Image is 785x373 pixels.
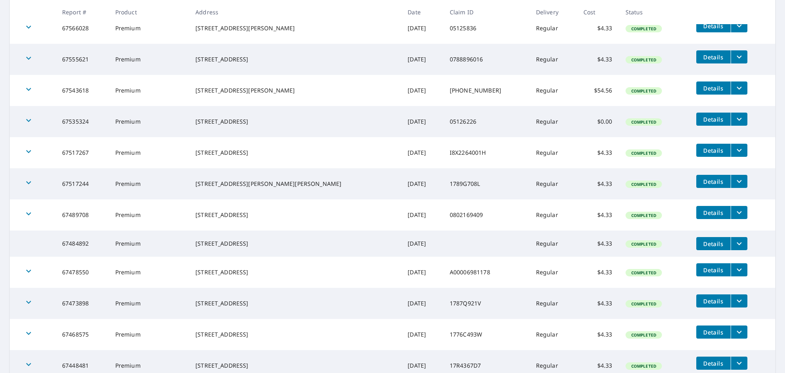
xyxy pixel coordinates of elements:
[443,199,529,231] td: 0802169409
[529,257,577,288] td: Regular
[577,13,619,44] td: $4.33
[626,181,661,187] span: Completed
[56,75,109,106] td: 67543618
[195,362,395,370] div: [STREET_ADDRESS]
[731,237,747,250] button: filesDropdownBtn-67484892
[701,178,726,185] span: Details
[529,137,577,168] td: Regular
[443,106,529,137] td: 05126226
[731,294,747,307] button: filesDropdownBtn-67473898
[701,84,726,92] span: Details
[195,211,395,219] div: [STREET_ADDRESS]
[696,175,731,188] button: detailsBtn-67517244
[577,168,619,199] td: $4.33
[701,359,726,367] span: Details
[56,257,109,288] td: 67478550
[731,175,747,188] button: filesDropdownBtn-67517244
[731,50,747,63] button: filesDropdownBtn-67555621
[109,199,189,231] td: Premium
[577,288,619,319] td: $4.33
[696,113,731,126] button: detailsBtn-67535324
[701,297,726,305] span: Details
[731,19,747,32] button: filesDropdownBtn-67566028
[401,199,443,231] td: [DATE]
[626,88,661,94] span: Completed
[626,212,661,218] span: Completed
[626,119,661,125] span: Completed
[401,44,443,75] td: [DATE]
[109,288,189,319] td: Premium
[731,113,747,126] button: filesDropdownBtn-67535324
[401,137,443,168] td: [DATE]
[529,231,577,257] td: Regular
[109,231,189,257] td: Premium
[529,106,577,137] td: Regular
[701,240,726,248] span: Details
[701,209,726,217] span: Details
[56,44,109,75] td: 67555621
[696,144,731,157] button: detailsBtn-67517267
[56,319,109,350] td: 67468575
[195,299,395,307] div: [STREET_ADDRESS]
[577,257,619,288] td: $4.33
[577,199,619,231] td: $4.33
[109,106,189,137] td: Premium
[731,357,747,370] button: filesDropdownBtn-67448481
[701,147,726,154] span: Details
[696,81,731,95] button: detailsBtn-67543618
[577,319,619,350] td: $4.33
[577,75,619,106] td: $54.56
[529,288,577,319] td: Regular
[529,319,577,350] td: Regular
[401,288,443,319] td: [DATE]
[443,288,529,319] td: 1787Q921V
[56,106,109,137] td: 67535324
[401,13,443,44] td: [DATE]
[401,231,443,257] td: [DATE]
[401,319,443,350] td: [DATE]
[109,319,189,350] td: Premium
[731,326,747,339] button: filesDropdownBtn-67468575
[195,24,395,32] div: [STREET_ADDRESS][PERSON_NAME]
[401,168,443,199] td: [DATE]
[443,75,529,106] td: [PHONE_NUMBER]
[731,144,747,157] button: filesDropdownBtn-67517267
[195,180,395,188] div: [STREET_ADDRESS][PERSON_NAME][PERSON_NAME]
[701,22,726,30] span: Details
[696,19,731,32] button: detailsBtn-67566028
[529,44,577,75] td: Regular
[529,168,577,199] td: Regular
[626,26,661,32] span: Completed
[401,257,443,288] td: [DATE]
[443,44,529,75] td: 0788896016
[56,199,109,231] td: 67489708
[443,319,529,350] td: 1776C493W
[696,50,731,63] button: detailsBtn-67555621
[195,149,395,157] div: [STREET_ADDRESS]
[195,268,395,276] div: [STREET_ADDRESS]
[696,263,731,276] button: detailsBtn-67478550
[401,75,443,106] td: [DATE]
[626,150,661,156] span: Completed
[109,137,189,168] td: Premium
[701,266,726,274] span: Details
[529,13,577,44] td: Regular
[696,206,731,219] button: detailsBtn-67489708
[731,206,747,219] button: filesDropdownBtn-67489708
[109,44,189,75] td: Premium
[696,237,731,250] button: detailsBtn-67484892
[577,106,619,137] td: $0.00
[577,44,619,75] td: $4.33
[701,53,726,61] span: Details
[696,326,731,339] button: detailsBtn-67468575
[109,168,189,199] td: Premium
[577,137,619,168] td: $4.33
[56,13,109,44] td: 67566028
[195,86,395,95] div: [STREET_ADDRESS][PERSON_NAME]
[529,199,577,231] td: Regular
[109,75,189,106] td: Premium
[701,115,726,123] span: Details
[443,257,529,288] td: A00006981178
[626,332,661,338] span: Completed
[443,13,529,44] td: 05125836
